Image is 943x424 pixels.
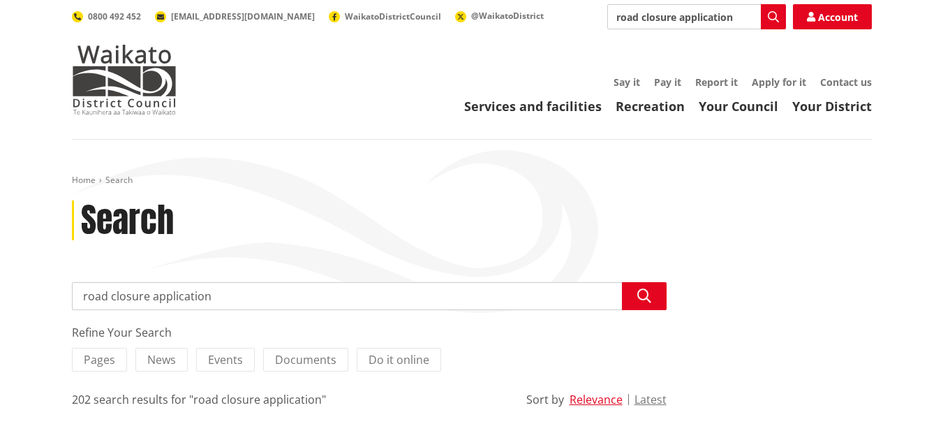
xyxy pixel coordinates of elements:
[471,10,544,22] span: @WaikatoDistrict
[616,98,685,115] a: Recreation
[81,200,174,241] h1: Search
[345,10,441,22] span: WaikatoDistrictCouncil
[634,393,667,406] button: Latest
[695,75,738,89] a: Report it
[72,324,667,341] div: Refine Your Search
[72,391,326,408] div: 202 search results for "road closure application"
[72,175,872,187] nav: breadcrumb
[752,75,806,89] a: Apply for it
[820,75,872,89] a: Contact us
[88,10,141,22] span: 0800 492 452
[455,10,544,22] a: @WaikatoDistrict
[654,75,681,89] a: Pay it
[607,4,786,29] input: Search input
[275,352,336,367] span: Documents
[84,352,115,367] span: Pages
[72,10,141,22] a: 0800 492 452
[792,98,872,115] a: Your District
[614,75,640,89] a: Say it
[171,10,315,22] span: [EMAIL_ADDRESS][DOMAIN_NAME]
[72,45,177,115] img: Waikato District Council - Te Kaunihera aa Takiwaa o Waikato
[793,4,872,29] a: Account
[329,10,441,22] a: WaikatoDistrictCouncil
[208,352,243,367] span: Events
[72,174,96,186] a: Home
[526,391,564,408] div: Sort by
[699,98,778,115] a: Your Council
[105,174,133,186] span: Search
[147,352,176,367] span: News
[155,10,315,22] a: [EMAIL_ADDRESS][DOMAIN_NAME]
[369,352,429,367] span: Do it online
[570,393,623,406] button: Relevance
[464,98,602,115] a: Services and facilities
[72,282,667,310] input: Search input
